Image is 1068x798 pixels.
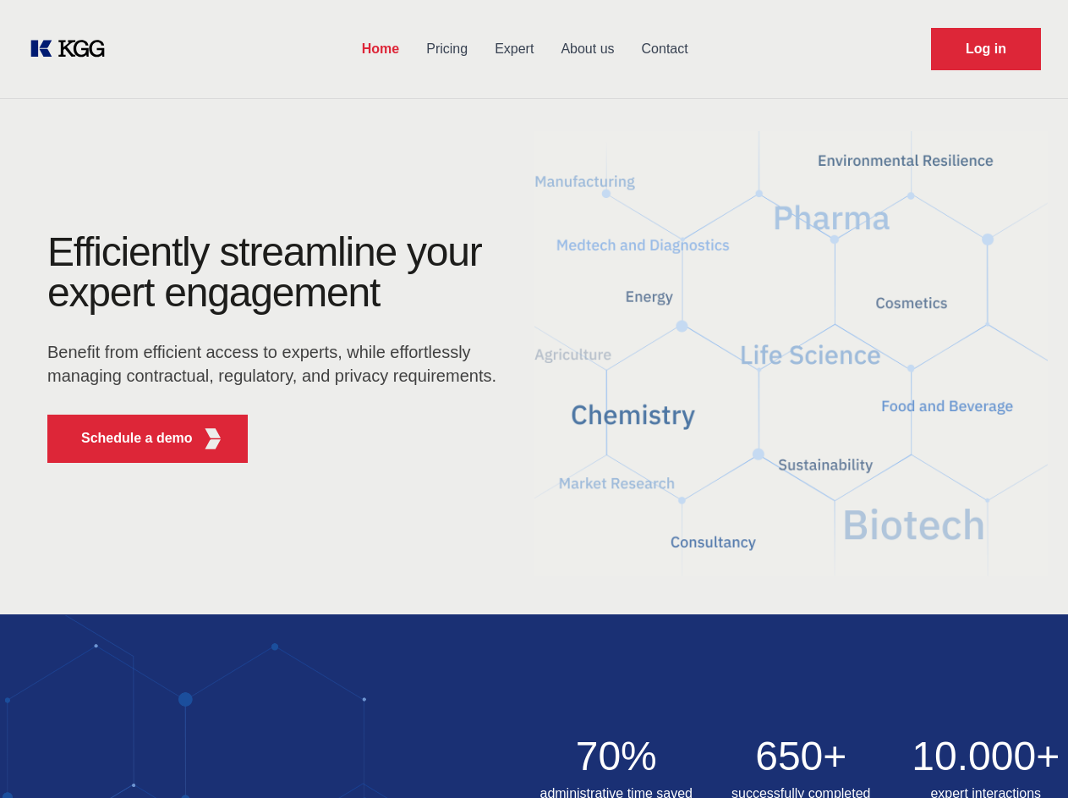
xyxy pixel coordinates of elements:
img: KGG Fifth Element RED [534,110,1049,597]
a: Pricing [413,27,481,71]
p: Schedule a demo [81,428,193,449]
h2: 650+ [719,736,884,777]
h2: 70% [534,736,699,777]
img: KGG Fifth Element RED [202,428,223,449]
a: Request Demo [931,28,1041,70]
a: Expert [481,27,547,71]
a: About us [547,27,627,71]
h1: Efficiently streamline your expert engagement [47,232,507,313]
a: Contact [628,27,702,71]
button: Schedule a demoKGG Fifth Element RED [47,415,248,463]
p: Benefit from efficient access to experts, while effortlessly managing contractual, regulatory, an... [47,340,507,388]
a: Home [348,27,413,71]
a: KOL Knowledge Platform: Talk to Key External Experts (KEE) [27,36,118,63]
